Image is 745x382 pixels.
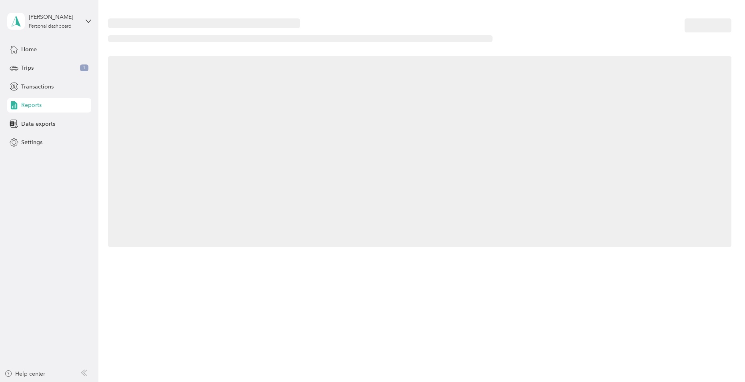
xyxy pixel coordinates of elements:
span: Settings [21,138,42,147]
span: Reports [21,101,42,109]
div: [PERSON_NAME] [29,13,79,21]
button: Help center [4,370,45,378]
div: Personal dashboard [29,24,72,29]
span: Data exports [21,120,55,128]
span: Home [21,45,37,54]
span: 1 [80,64,88,72]
span: Trips [21,64,34,72]
span: Transactions [21,82,54,91]
iframe: Everlance-gr Chat Button Frame [700,337,745,382]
